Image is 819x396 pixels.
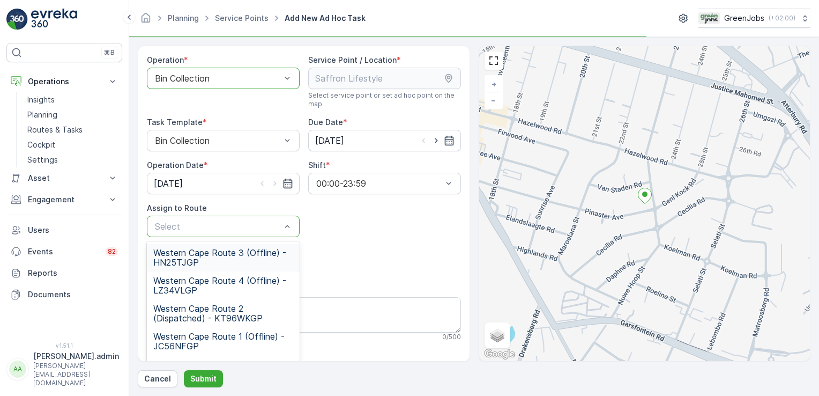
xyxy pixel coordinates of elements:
[33,351,119,362] p: [PERSON_NAME].admin
[147,203,207,212] label: Assign to Route
[724,13,764,24] p: GreenJobs
[308,160,326,170] label: Shift
[6,71,122,92] button: Operations
[147,358,461,375] h2: Task Template Configuration
[6,189,122,210] button: Engagement
[23,152,122,167] a: Settings
[6,262,122,284] a: Reports
[28,268,118,278] p: Reports
[27,155,58,165] p: Settings
[108,247,116,256] p: 82
[147,160,204,170] label: Operation Date
[153,304,293,323] span: Western Cape Route 2 (Dispatched) - KT96WKGP
[28,289,118,300] p: Documents
[33,362,119,387] p: [PERSON_NAME][EMAIL_ADDRESS][DOMAIN_NAME]
[6,219,122,241] a: Users
[482,347,517,361] img: Google
[308,68,461,89] input: Saffron Lifestyle
[6,284,122,305] a: Documents
[308,91,461,108] span: Select service point or set ad hoc point on the map.
[769,14,795,23] p: ( +02:00 )
[486,76,502,92] a: Zoom In
[23,137,122,152] a: Cockpit
[6,9,28,30] img: logo
[147,118,203,127] label: Task Template
[442,333,461,341] p: 0 / 500
[153,276,293,295] span: Western Cape Route 4 (Offline) - LZ34VLGP
[308,118,343,127] label: Due Date
[144,373,171,384] p: Cancel
[190,373,217,384] p: Submit
[155,220,281,233] p: Select
[153,332,293,351] span: Western Cape Route 1 (Offline) - JC56NFGP
[28,246,99,257] p: Events
[23,107,122,122] a: Planning
[6,241,122,262] a: Events82
[140,16,152,25] a: Homepage
[28,225,118,236] p: Users
[491,96,496,105] span: −
[28,173,101,184] p: Asset
[492,79,496,89] span: +
[168,13,199,23] a: Planning
[482,347,517,361] a: Open this area in Google Maps (opens a new window)
[138,370,177,387] button: Cancel
[282,13,368,24] span: Add New Ad Hoc Task
[147,173,300,194] input: dd/mm/yyyy
[6,342,122,349] span: v 1.51.1
[486,324,509,347] a: Layers
[27,140,55,150] p: Cockpit
[28,194,101,205] p: Engagement
[27,109,57,120] p: Planning
[486,53,502,69] a: View Fullscreen
[27,94,55,105] p: Insights
[308,130,461,151] input: dd/mm/yyyy
[6,167,122,189] button: Asset
[31,9,77,30] img: logo_light-DOdMpM7g.png
[28,76,101,87] p: Operations
[698,12,720,24] img: Green_Jobs_Logo.png
[27,124,83,135] p: Routes & Tasks
[23,122,122,137] a: Routes & Tasks
[23,92,122,107] a: Insights
[6,351,122,387] button: AA[PERSON_NAME].admin[PERSON_NAME][EMAIL_ADDRESS][DOMAIN_NAME]
[184,370,223,387] button: Submit
[698,9,810,28] button: GreenJobs(+02:00)
[486,92,502,108] a: Zoom Out
[153,360,293,379] span: Mossel Bay Route 1 (Undispatched ) - KG57VSGP
[153,248,293,267] span: Western Cape Route 3 (Offline) - HN25TJGP
[9,361,26,378] div: AA
[215,13,269,23] a: Service Points
[104,48,115,57] p: ⌘B
[308,55,397,64] label: Service Point / Location
[147,55,184,64] label: Operation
